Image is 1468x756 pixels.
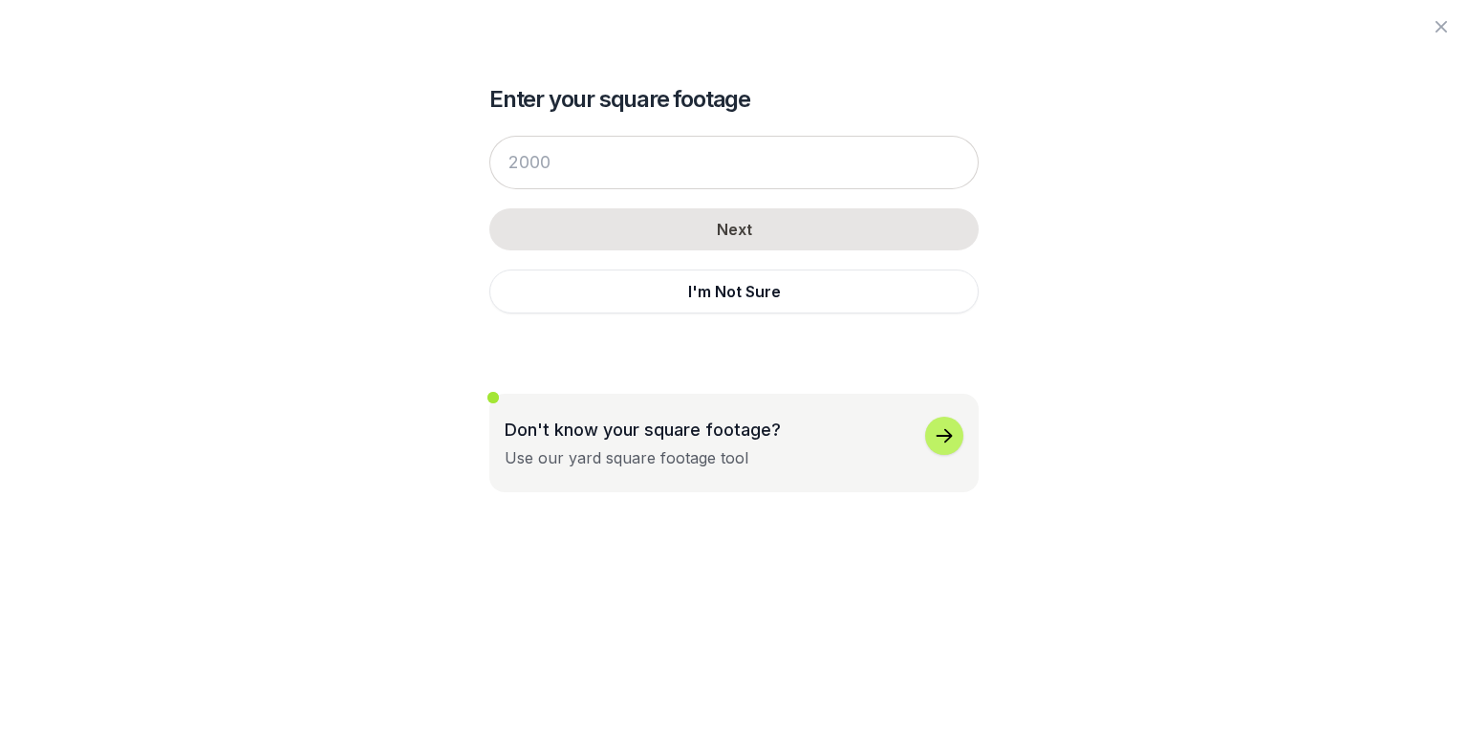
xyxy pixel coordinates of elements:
[505,446,748,469] div: Use our yard square footage tool
[489,208,979,250] button: Next
[489,84,979,115] h2: Enter your square footage
[489,394,979,492] button: Don't know your square footage?Use our yard square footage tool
[489,270,979,313] button: I'm Not Sure
[489,136,979,189] input: 2000
[505,417,781,443] p: Don't know your square footage?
